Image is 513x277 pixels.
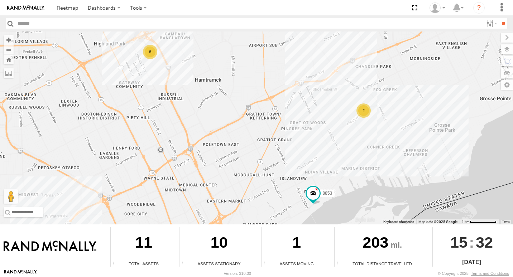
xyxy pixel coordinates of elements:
[224,271,251,276] div: Version: 310.00
[111,261,121,267] div: Total number of Enabled Assets
[143,45,157,59] div: 8
[433,258,510,267] div: [DATE]
[179,261,190,267] div: Total number of assets current stationary.
[4,68,14,78] label: Measure
[502,220,510,223] a: Terms (opens in new tab)
[484,18,499,29] label: Search Filter Options
[476,227,493,258] span: 32
[179,261,259,267] div: Assets Stationary
[111,261,177,267] div: Total Assets
[427,3,448,13] div: Valeo Dash
[471,271,509,276] a: Terms and Conditions
[262,227,332,261] div: 1
[262,261,272,267] div: Total number of assets current in transit.
[4,240,96,253] img: Rand McNally
[335,227,430,261] div: 203
[4,55,14,64] button: Zoom Home
[335,261,430,267] div: Total Distance Travelled
[383,219,414,224] button: Keyboard shortcuts
[4,189,18,204] button: Drag Pegman onto the map to open Street View
[4,35,14,45] button: Zoom in
[262,261,332,267] div: Assets Moving
[501,80,513,90] label: Map Settings
[433,227,510,258] div: :
[111,227,177,261] div: 11
[438,271,509,276] div: © Copyright 2025 -
[356,103,371,118] div: 2
[4,45,14,55] button: Zoom out
[179,227,259,261] div: 10
[450,227,468,258] span: 15
[4,270,37,277] a: Visit our Website
[473,2,485,14] i: ?
[460,219,499,224] button: Map Scale: 1 km per 71 pixels
[418,220,457,224] span: Map data ©2025 Google
[335,261,345,267] div: Total distance travelled by all assets within specified date range and applied filters
[7,5,44,10] img: rand-logo.svg
[322,190,332,195] span: 8853
[462,220,470,224] span: 1 km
